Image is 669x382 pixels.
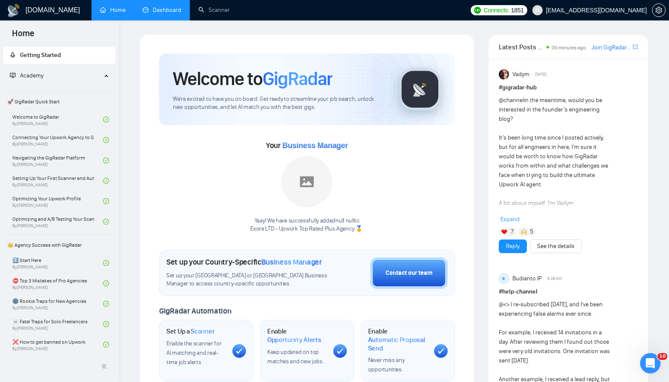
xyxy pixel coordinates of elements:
span: @channel [499,97,524,104]
button: See the details [530,239,582,253]
span: 30 minutes ago [552,45,586,51]
span: Latest Posts from the GigRadar Community [499,42,544,52]
a: setting [652,7,666,14]
img: Vadym [499,69,509,80]
a: homeHome [100,6,126,14]
span: 5 [530,228,533,236]
span: export [633,43,638,50]
span: Never miss any opportunities. [368,356,405,373]
span: check-circle [103,137,109,143]
a: ❌ How to get banned on UpworkBy[PERSON_NAME] [12,335,103,354]
img: upwork-logo.png [474,7,481,14]
span: Automatic Proposal Send [368,336,427,352]
span: Expand [500,216,520,223]
span: 7 [511,228,514,236]
span: Opportunity Alerts [267,336,321,344]
span: rocket [10,52,16,58]
a: Join GigRadar Slack Community [592,43,631,52]
iframe: Intercom live chat [640,353,660,373]
span: Business Manager [261,257,322,267]
span: check-circle [103,280,109,286]
li: Getting Started [3,47,116,64]
a: dashboardDashboard [143,6,181,14]
span: 1851 [511,6,524,15]
span: Vadym [512,70,529,79]
a: ☠️ Fatal Traps for Solo FreelancersBy[PERSON_NAME] [12,315,103,334]
img: ❤️ [501,229,507,235]
span: double-left [101,362,110,371]
span: Home [5,27,41,45]
button: setting [652,3,666,17]
img: 🙌 [521,229,527,235]
h1: # help-channel [499,287,638,296]
h1: Set up your Country-Specific [166,257,322,267]
img: gigradar-logo.png [399,68,441,111]
div: Yaay! We have successfully added null null to [250,217,363,233]
span: Academy [10,72,43,79]
span: We're excited to have you on board. Get ready to streamline your job search, unlock new opportuni... [173,95,385,111]
a: searchScanner [198,6,230,14]
a: 🌚 Rookie Traps for New AgenciesBy[PERSON_NAME] [12,294,103,313]
span: user [535,7,540,13]
span: check-circle [103,219,109,225]
span: check-circle [103,321,109,327]
div: BI [499,274,509,283]
span: 🚀 GigRadar Quick Start [4,93,115,110]
a: Connecting Your Upwork Agency to GigRadarBy[PERSON_NAME] [12,131,103,149]
a: export [633,43,638,51]
span: check-circle [103,157,109,163]
span: GigRadar Automation [159,306,231,316]
img: logo [7,4,20,17]
span: Academy [20,72,43,79]
h1: Set Up a [166,327,214,336]
a: Optimizing Your Upwork ProfileBy[PERSON_NAME] [12,192,103,211]
a: 1️⃣ Start HereBy[PERSON_NAME] [12,254,103,272]
span: check-circle [103,260,109,266]
span: Enable the scanner for AI matching and real-time job alerts. [166,340,221,366]
span: [DATE] [535,71,546,78]
span: Connects: [483,6,509,15]
span: 👑 Agency Success with GigRadar [4,237,115,254]
span: check-circle [103,342,109,348]
span: check-circle [103,301,109,307]
a: ⛔ Top 3 Mistakes of Pro AgenciesBy[PERSON_NAME] [12,274,103,293]
span: check-circle [103,178,109,184]
span: Getting Started [20,51,61,59]
a: Welcome to GigRadarBy[PERSON_NAME] [12,110,103,129]
span: Keep updated on top matches and new jobs. [267,348,324,365]
button: Reply [499,239,527,253]
span: setting [652,7,665,14]
a: Optimizing and A/B Testing Your Scanner for Better ResultsBy[PERSON_NAME] [12,212,103,231]
span: Scanner [191,327,214,336]
a: Navigating the GigRadar PlatformBy[PERSON_NAME] [12,151,103,170]
span: fund-projection-screen [10,72,16,78]
a: Setting Up Your First Scanner and Auto-BidderBy[PERSON_NAME] [12,171,103,190]
button: Contact our team [370,257,448,289]
img: placeholder.png [281,156,332,207]
span: Set up your [GEOGRAPHIC_DATA] or [GEOGRAPHIC_DATA] Business Manager to access country-specific op... [166,272,328,288]
a: Reply [506,242,520,251]
div: Contact our team [386,268,432,278]
p: Exore LTD - Upwork Top Rated Plus Agency 🏅 . [250,225,363,233]
span: 10 [658,353,667,360]
h1: Enable [267,327,326,344]
h1: # gigradar-hub [499,83,638,92]
h1: Enable [368,327,427,352]
span: check-circle [103,117,109,123]
span: Business Manager [282,141,348,150]
h1: Welcome to [173,67,332,90]
span: 8:26 AM [547,275,562,282]
span: Your [266,141,348,150]
a: See the details [537,242,575,251]
span: Budianto IP [512,274,542,283]
span: check-circle [103,198,109,204]
span: GigRadar [263,67,332,90]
